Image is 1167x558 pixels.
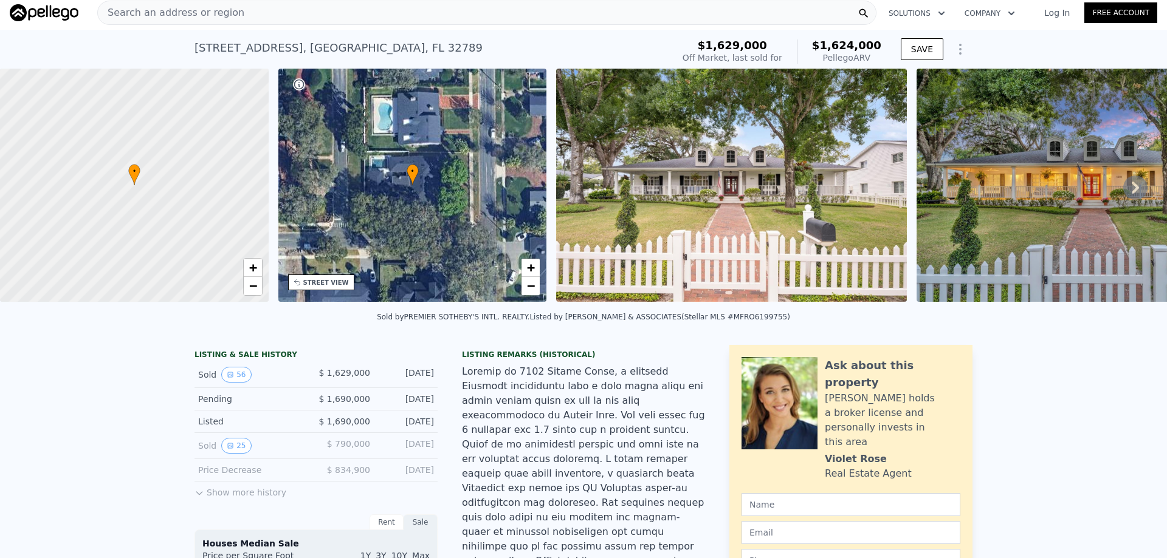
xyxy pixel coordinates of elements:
span: $ 1,690,000 [318,417,370,426]
a: Zoom in [522,259,540,277]
div: Pending [198,393,306,405]
span: − [249,278,256,293]
button: Solutions [879,2,955,24]
div: Listed by [PERSON_NAME] & ASSOCIATES (Stellar MLS #MFRO6199755) [529,313,790,321]
input: Email [742,521,960,544]
div: [DATE] [380,464,434,476]
span: • [128,166,140,177]
div: Sold by PREMIER SOTHEBY'S INTL. REALTY . [377,313,529,321]
div: Real Estate Agent [825,466,912,481]
div: Pellego ARV [812,52,881,64]
span: $ 834,900 [327,465,370,475]
button: View historical data [221,367,251,383]
span: • [407,166,419,177]
div: [STREET_ADDRESS] , [GEOGRAPHIC_DATA] , FL 32789 [194,39,483,56]
div: Price Decrease [198,464,306,476]
div: Listed [198,415,306,427]
span: + [249,260,256,275]
div: Sale [404,514,438,530]
div: Sold [198,438,306,454]
div: • [128,164,140,185]
div: [DATE] [380,393,434,405]
div: LISTING & SALE HISTORY [194,350,438,362]
span: $ 1,690,000 [318,394,370,404]
span: $1,629,000 [698,39,767,52]
a: Zoom in [244,259,262,277]
div: STREET VIEW [303,278,349,287]
button: Show Options [948,37,972,61]
div: Listing Remarks (Historical) [462,350,705,359]
input: Name [742,493,960,516]
a: Zoom out [522,277,540,295]
span: $ 1,629,000 [318,368,370,378]
img: Sale: 47181601 Parcel: 47017536 [556,69,906,302]
div: Off Market, last sold for [683,52,782,64]
button: Show more history [194,481,286,498]
a: Log In [1030,7,1084,19]
span: $1,624,000 [812,39,881,52]
div: [DATE] [380,415,434,427]
a: Free Account [1084,2,1157,23]
div: [DATE] [380,367,434,383]
div: Houses Median Sale [202,537,430,549]
button: Company [955,2,1025,24]
button: View historical data [221,438,251,454]
div: Violet Rose [825,452,887,466]
span: Search an address or region [98,5,244,20]
span: − [527,278,535,293]
div: Rent [370,514,404,530]
div: Ask about this property [825,357,960,391]
span: $ 790,000 [327,439,370,449]
div: • [407,164,419,185]
div: Sold [198,367,306,383]
div: [DATE] [380,438,434,454]
div: [PERSON_NAME] holds a broker license and personally invests in this area [825,391,960,449]
button: SAVE [901,38,943,60]
a: Zoom out [244,277,262,295]
img: Pellego [10,4,78,21]
span: + [527,260,535,275]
